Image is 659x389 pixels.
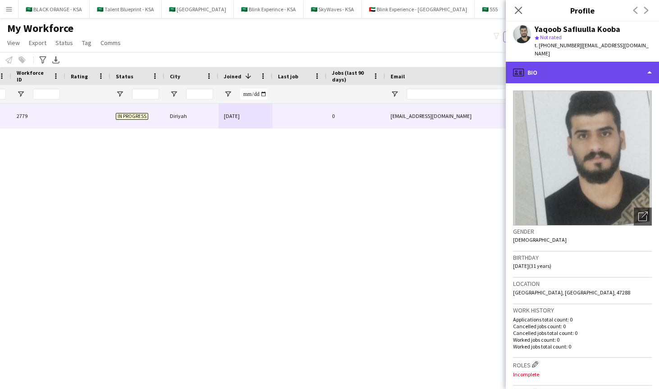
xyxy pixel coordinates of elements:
button: Open Filter Menu [170,90,178,98]
div: [DATE] [218,104,273,128]
div: Bio [506,62,659,83]
span: View [7,39,20,47]
span: In progress [116,113,148,120]
input: City Filter Input [186,89,213,100]
div: 0 [327,104,385,128]
span: Status [55,39,73,47]
div: Diriyah [164,104,218,128]
span: [GEOGRAPHIC_DATA], [GEOGRAPHIC_DATA], 47288 [513,289,630,296]
span: Comms [100,39,121,47]
p: Worked jobs total count: 0 [513,343,652,350]
span: Rating [71,73,88,80]
h3: Birthday [513,253,652,262]
button: Everyone3,692 [503,32,548,42]
a: Comms [97,37,124,49]
a: View [4,37,23,49]
h3: Work history [513,306,652,314]
div: [EMAIL_ADDRESS][DOMAIN_NAME] [385,104,565,128]
input: Status Filter Input [132,89,159,100]
p: Cancelled jobs total count: 0 [513,330,652,336]
span: Export [29,39,46,47]
button: 🇦🇪 Blink Experience - [GEOGRAPHIC_DATA] [362,0,475,18]
input: Email Filter Input [407,89,560,100]
a: Tag [78,37,95,49]
p: Applications total count: 0 [513,316,652,323]
button: 🇸🇦 BLACK ORANGE - KSA [18,0,90,18]
app-action-btn: Advanced filters [37,54,48,65]
input: Joined Filter Input [240,89,267,100]
span: City [170,73,180,80]
span: Last job [278,73,298,80]
h3: Gender [513,227,652,235]
h3: Roles [513,360,652,369]
button: Open Filter Menu [116,90,124,98]
span: t. [PHONE_NUMBER] [535,42,582,49]
span: [DEMOGRAPHIC_DATA] [513,236,567,243]
button: 🇸🇦 Talent Blueprint - KSA [90,0,162,18]
span: Joined [224,73,241,80]
div: 2779 [11,104,65,128]
button: 🇸🇦 SkyWaves - KSA [304,0,362,18]
button: 🇸🇦 555 [475,0,505,18]
span: Status [116,73,133,80]
button: 🇸🇦 [GEOGRAPHIC_DATA] [162,0,234,18]
span: [DATE] (31 years) [513,262,551,269]
button: Open Filter Menu [391,90,399,98]
button: Open Filter Menu [17,90,25,98]
a: Export [25,37,50,49]
button: 🇸🇦 Blink Experince - KSA [234,0,304,18]
span: Email [391,73,405,80]
h3: Location [513,280,652,288]
p: Cancelled jobs count: 0 [513,323,652,330]
span: Tag [82,39,91,47]
app-action-btn: Export XLSX [50,54,61,65]
p: Incomplete [513,371,652,378]
div: Open photos pop-in [634,208,652,226]
span: My Workforce [7,22,73,35]
a: Status [52,37,77,49]
span: | [EMAIL_ADDRESS][DOMAIN_NAME] [535,42,649,57]
div: Yaqoob Safiuulla Kooba [535,25,620,33]
img: Crew avatar or photo [513,90,652,226]
p: Worked jobs count: 0 [513,336,652,343]
button: Open Filter Menu [224,90,232,98]
span: Not rated [540,34,562,41]
input: Workforce ID Filter Input [33,89,60,100]
span: Jobs (last 90 days) [332,69,369,83]
h3: Profile [506,5,659,16]
span: Workforce ID [17,69,49,83]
